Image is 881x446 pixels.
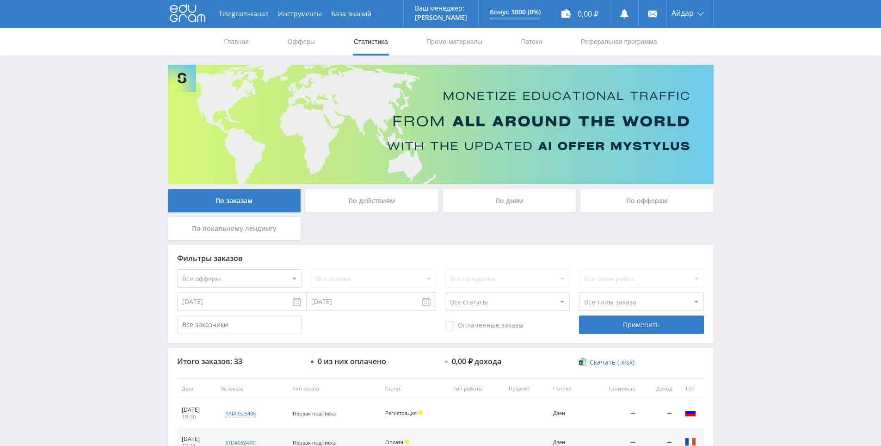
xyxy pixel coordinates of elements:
div: [DATE] [182,406,212,414]
th: № заказа [216,378,288,399]
th: Гео [677,378,704,399]
div: По дням [443,189,576,212]
div: 0 из них оплачено [318,357,386,365]
p: [PERSON_NAME] [415,14,467,21]
img: Banner [168,65,714,184]
div: [DATE] [182,435,212,443]
th: Статус [381,378,448,399]
th: Стоимость [589,378,641,399]
a: Статистика [353,28,389,56]
div: Фильтры заказов [177,254,704,262]
p: Бонус 3000 (0%) [490,8,541,16]
td: — [589,399,641,428]
span: Первая подписка [293,410,336,417]
span: Скачать (.xlsx) [590,359,635,366]
div: Применить [579,316,704,334]
div: Дзен [553,410,584,416]
div: По локальному лендингу [168,217,301,240]
div: Итого заказов: 33 [177,357,302,365]
span: Холд [418,410,423,415]
a: Офферы [287,28,316,56]
div: 0,00 ₽ дохода [452,357,501,365]
span: Регистрация [385,409,417,416]
span: Первая подписка [293,439,336,446]
th: Предмет [504,378,548,399]
div: Дзен [553,440,584,446]
th: Потоки [548,378,589,399]
p: Ваш менеджер: [415,5,467,12]
span: Оплата [385,439,403,446]
th: Доход [640,378,676,399]
div: По заказам [168,189,301,212]
span: Оплаченные заказы [445,321,524,330]
div: По офферам [580,189,714,212]
a: Промо-материалы [425,28,483,56]
a: Скачать (.xlsx) [579,358,635,367]
span: Айдар [672,9,694,17]
a: Потоки [520,28,543,56]
div: kai#9525486 [225,410,256,417]
a: Главная [223,28,250,56]
img: rus.png [685,407,696,418]
td: — [640,399,676,428]
th: Дата [177,378,217,399]
div: 18:30 [182,414,212,421]
th: Тип заказа [288,378,381,399]
img: xlsx [579,357,587,366]
a: Реферальная программа [580,28,658,56]
span: Холд [405,440,409,444]
input: Все заказчики [177,316,302,334]
th: Тип работы [449,378,504,399]
div: По действиям [305,189,438,212]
